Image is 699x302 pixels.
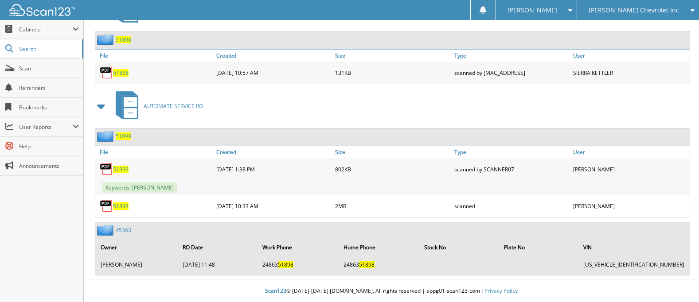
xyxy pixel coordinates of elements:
[339,238,419,256] th: Home Phone
[214,64,333,81] div: [DATE] 10:57 AM
[452,197,571,215] div: scanned
[96,257,177,272] td: [PERSON_NAME]
[9,4,75,16] img: scan123-logo-white.svg
[113,202,129,210] a: 51898
[571,64,690,81] div: SIERRA KETTLER
[500,257,578,272] td: --
[95,146,214,158] a: File
[258,257,338,272] td: 24863
[452,146,571,158] a: Type
[571,146,690,158] a: User
[116,36,131,43] a: 51898
[571,197,690,215] div: [PERSON_NAME]
[452,160,571,178] div: scanned by SCANNER07
[19,123,73,131] span: User Reports
[214,50,333,62] a: Created
[19,84,79,92] span: Reminders
[452,50,571,62] a: Type
[214,160,333,178] div: [DATE] 1:38 PM
[178,238,257,256] th: RO Date
[102,182,177,193] span: Keywords: [PERSON_NAME]
[278,261,293,268] span: 51898
[333,160,452,178] div: 802KB
[359,261,375,268] span: 51898
[452,64,571,81] div: scanned by [MAC_ADDRESS]
[97,131,116,142] img: folder2.png
[144,102,203,110] span: AUTOMATE SERVICE RO
[333,50,452,62] a: Size
[655,259,699,302] iframe: Chat Widget
[589,8,679,13] span: [PERSON_NAME] Chevrolet Inc
[484,287,518,294] a: Privacy Policy
[178,257,257,272] td: [DATE] 11:48
[97,34,116,45] img: folder2.png
[100,163,113,176] img: PDF.png
[333,146,452,158] a: Size
[84,280,699,302] div: © [DATE]-[DATE] [DOMAIN_NAME]. All rights reserved | appg01-scan123-com |
[100,199,113,213] img: PDF.png
[96,238,177,256] th: Owner
[19,65,79,72] span: Scan
[333,197,452,215] div: 2MB
[500,238,578,256] th: Plate No
[97,225,116,236] img: folder2.png
[19,45,78,53] span: Search
[100,66,113,79] img: PDF.png
[571,50,690,62] a: User
[110,89,203,124] a: AUTOMATE SERVICE RO
[95,50,214,62] a: File
[420,257,498,272] td: --
[19,104,79,111] span: Bookmarks
[579,257,689,272] td: [US_VEHICLE_IDENTIFICATION_NUMBER]
[339,257,419,272] td: 24863
[113,69,129,77] a: 51898
[571,160,690,178] div: [PERSON_NAME]
[333,64,452,81] div: 131KB
[579,238,689,256] th: VIN
[19,26,73,33] span: Cabinets
[508,8,557,13] span: [PERSON_NAME]
[19,143,79,150] span: Help
[116,226,131,234] a: 45363
[258,238,338,256] th: Work Phone
[420,238,498,256] th: Stock No
[214,197,333,215] div: [DATE] 10:33 AM
[265,287,286,294] span: Scan123
[113,166,129,173] a: 51898
[214,146,333,158] a: Created
[19,162,79,170] span: Announcements
[116,132,131,140] a: 51898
